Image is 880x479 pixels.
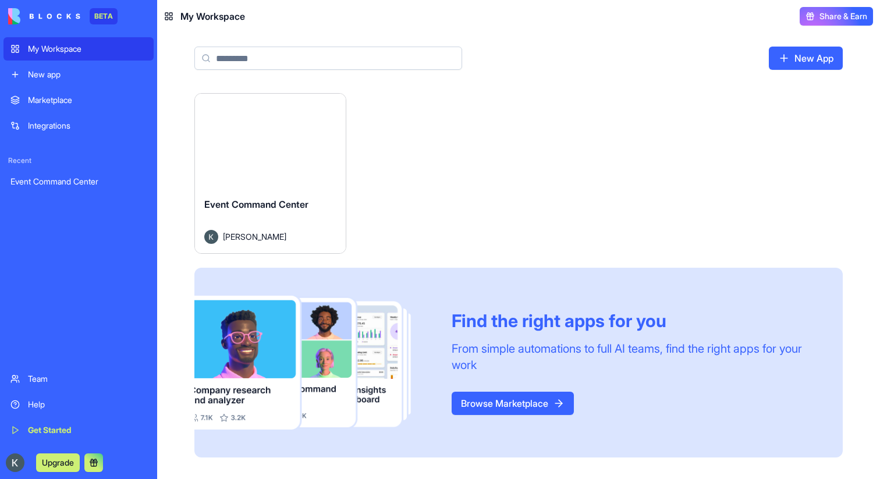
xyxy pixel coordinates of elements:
a: Marketplace [3,88,154,112]
a: Upgrade [36,456,80,468]
div: Event Command Center [10,176,147,187]
span: Recent [3,156,154,165]
span: Event Command Center [204,198,308,210]
div: My Workspace [28,43,147,55]
a: Help [3,393,154,416]
button: Upgrade [36,453,80,472]
div: Marketplace [28,94,147,106]
a: BETA [8,8,118,24]
a: Integrations [3,114,154,137]
div: Integrations [28,120,147,132]
img: logo [8,8,80,24]
a: Team [3,367,154,391]
span: My Workspace [180,9,245,23]
span: [PERSON_NAME] [223,230,286,243]
a: My Workspace [3,37,154,61]
button: Share & Earn [800,7,873,26]
img: ACg8ocIDmBj02QULFtvk8Ks17liisAYSD8XntOp6gNwptqOboCmWtGk=s96-c [6,453,24,472]
a: Event Command Center [3,170,154,193]
div: Get Started [28,424,147,436]
a: Get Started [3,418,154,442]
img: Frame_181_egmpey.png [194,296,433,430]
span: Share & Earn [819,10,867,22]
div: From simple automations to full AI teams, find the right apps for your work [452,340,815,373]
a: Browse Marketplace [452,392,574,415]
div: Help [28,399,147,410]
div: New app [28,69,147,80]
a: New app [3,63,154,86]
a: New App [769,47,843,70]
div: BETA [90,8,118,24]
div: Team [28,373,147,385]
img: Avatar [204,230,218,244]
a: Event Command CenterAvatar[PERSON_NAME] [194,93,346,254]
div: Find the right apps for you [452,310,815,331]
